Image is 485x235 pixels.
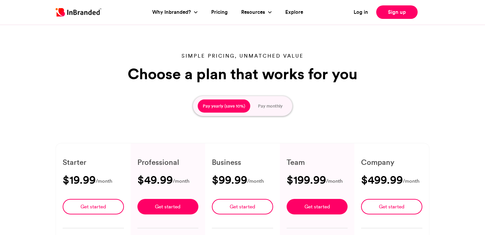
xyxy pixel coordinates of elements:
span: /month [247,177,264,185]
h6: Business [212,157,273,168]
button: Pay monthly [253,99,288,113]
img: Inbranded [56,8,101,17]
a: Get started [212,199,273,214]
a: Why Inbranded? [152,8,193,16]
span: /month [96,177,112,185]
h3: $499.99 [361,174,403,185]
h3: $99.99 [212,174,247,185]
h1: Choose a plan that works for you [125,65,360,83]
a: Log in [354,8,368,16]
a: Get started [137,199,199,214]
a: Pricing [211,8,228,16]
span: /month [173,177,189,185]
button: Pay yearly (save 10%) [198,99,250,113]
h3: $19.99 [63,174,96,185]
h6: Company [361,157,422,168]
h6: Starter [63,157,124,168]
a: Sign up [376,5,418,19]
a: Get started [63,199,124,214]
a: Get started [287,199,348,214]
span: /month [403,177,419,185]
p: Simple pricing, unmatched value [125,52,360,60]
span: /month [326,177,343,185]
a: Explore [285,8,303,16]
h3: $199.99 [287,174,326,185]
h6: Team [287,157,348,168]
a: Get started [361,199,422,214]
h3: $49.99 [137,174,173,185]
a: Resources [241,8,267,16]
h6: Professional [137,157,199,168]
